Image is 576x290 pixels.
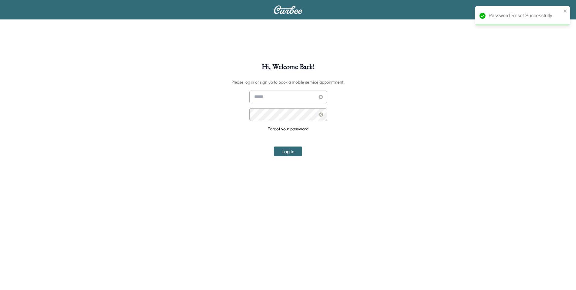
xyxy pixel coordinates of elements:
[489,12,561,19] div: Password Reset Successfully
[274,147,302,156] button: Log In
[268,126,308,132] a: Forgot your password
[231,77,345,87] h6: Please log in or sign up to book a mobile service appointment.
[563,9,567,13] button: close
[274,5,303,14] img: Curbee Logo
[262,63,315,74] h1: Hi, Welcome Back!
